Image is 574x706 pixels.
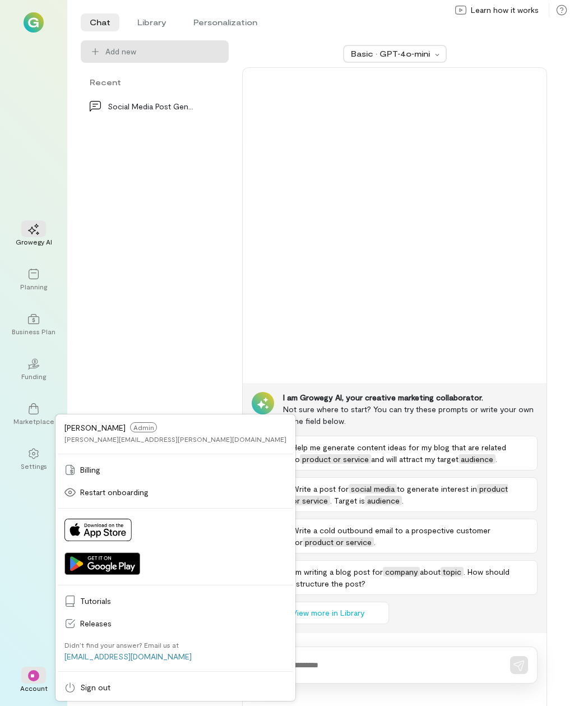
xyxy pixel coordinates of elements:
span: about [420,567,441,576]
div: Recent [81,76,229,88]
span: and will attract my target [371,454,459,464]
span: Admin [130,422,157,432]
a: Tutorials [58,590,293,612]
button: Write a post forsocial mediato generate interest inproduct or service. Target isaudience. [283,477,538,512]
span: audience [365,496,402,505]
div: Marketplace [13,417,54,426]
span: product or service [300,454,371,464]
a: Business Plan [13,304,54,345]
div: Planning [20,282,47,291]
div: [PERSON_NAME][EMAIL_ADDRESS][PERSON_NAME][DOMAIN_NAME] [64,435,286,444]
img: Get it on Google Play [64,552,140,575]
button: I’m writing a blog post forcompanyabouttopic. How should I structure the post? [283,560,538,595]
span: Billing [80,464,286,476]
a: Funding [13,349,54,390]
div: Not sure where to start? You can try these prompts or write your own in the field below. [283,403,538,427]
span: . [496,454,497,464]
span: View more in Library [292,607,364,619]
span: [PERSON_NAME] [64,423,126,432]
button: View more in Library [283,602,389,624]
span: . [402,496,404,505]
span: Write a cold outbound email to a prospective customer for [292,525,490,547]
span: Sign out [80,682,286,693]
li: Chat [81,13,119,31]
span: Add new [105,46,220,57]
span: product or service [303,537,374,547]
span: company [383,567,420,576]
div: Basic · GPT‑4o‑mini [351,48,432,59]
li: Library [128,13,175,31]
button: Write a cold outbound email to a prospective customer forproduct or service. [283,519,538,553]
span: . Target is [330,496,365,505]
span: to generate interest in [397,484,477,493]
img: Download on App Store [64,519,132,541]
span: Restart onboarding [80,487,286,498]
span: Tutorials [80,596,286,607]
div: Funding [21,372,46,381]
div: Settings [21,462,47,470]
a: Releases [58,612,293,635]
a: Growegy AI [13,215,54,255]
a: [EMAIL_ADDRESS][DOMAIN_NAME] [64,652,192,661]
div: Account [20,684,48,693]
span: social media [349,484,397,493]
div: Growegy AI [16,237,52,246]
a: Restart onboarding [58,481,293,504]
div: Didn’t find your answer? Email us at [64,640,179,649]
a: Marketplace [13,394,54,435]
span: I’m writing a blog post for [292,567,383,576]
span: Help me generate content ideas for my blog that are related to [292,442,506,464]
div: I am Growegy AI, your creative marketing collaborator. [283,392,538,403]
span: Write a post for [292,484,349,493]
a: Settings [13,439,54,479]
a: Billing [58,459,293,481]
div: Business Plan [12,327,55,336]
a: Planning [13,260,54,300]
span: . [374,537,376,547]
span: topic [441,567,464,576]
span: Releases [80,618,286,629]
a: Sign out [58,676,293,699]
span: audience [459,454,496,464]
button: Help me generate content ideas for my blog that are related toproduct or serviceand will attract ... [283,436,538,470]
div: Social Media Post Generation [108,100,195,112]
span: Learn how it works [471,4,539,16]
li: Personalization [184,13,266,31]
